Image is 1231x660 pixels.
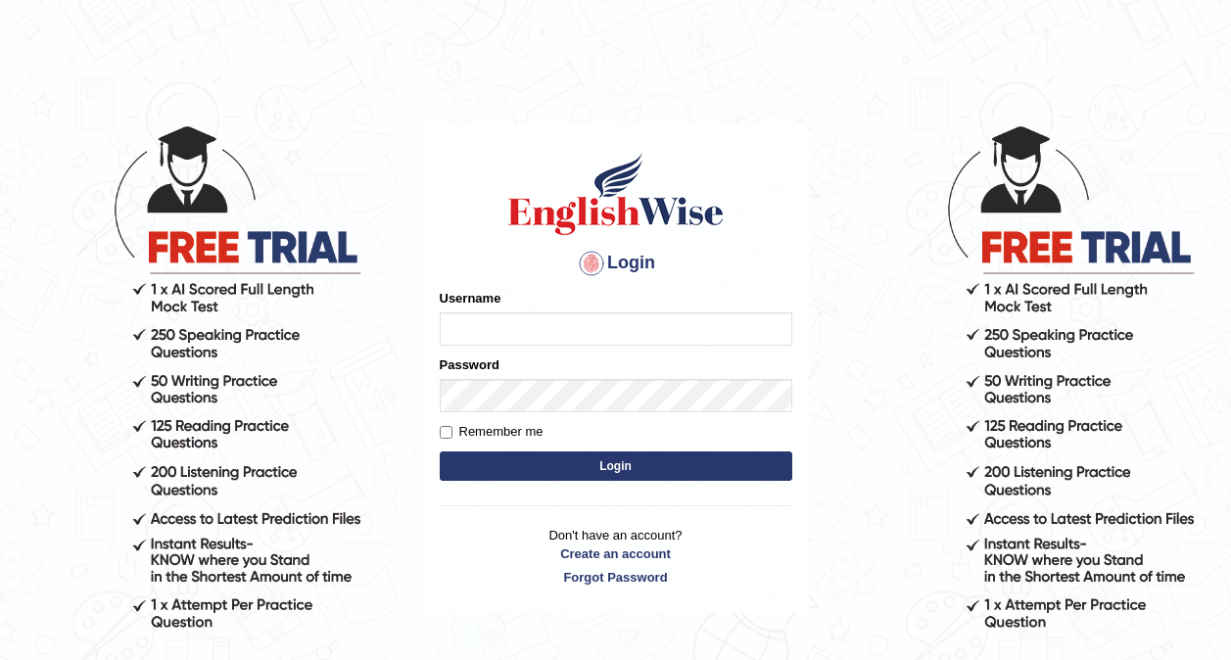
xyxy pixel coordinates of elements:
p: Don't have an account? [440,526,792,587]
label: Username [440,289,501,307]
label: Password [440,355,499,374]
a: Forgot Password [440,568,792,587]
img: Logo of English Wise sign in for intelligent practice with AI [504,150,728,238]
h4: Login [440,248,792,279]
a: Create an account [440,544,792,563]
input: Remember me [440,426,452,439]
label: Remember me [440,422,544,442]
button: Login [440,451,792,481]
